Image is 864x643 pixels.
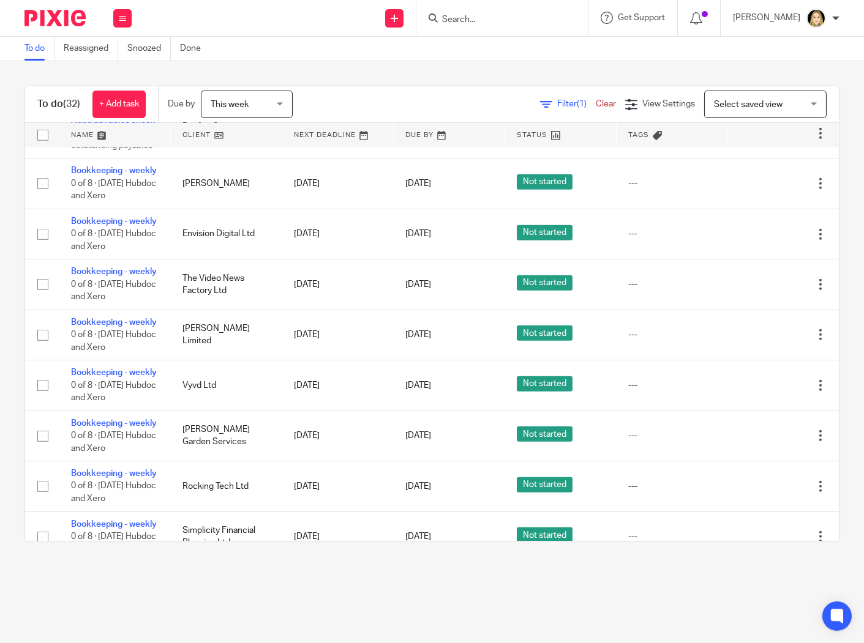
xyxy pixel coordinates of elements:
[517,426,573,442] span: Not started
[405,179,431,188] span: [DATE]
[282,360,393,411] td: [DATE]
[71,532,156,554] span: 0 of 8 · [DATE] Hubdoc and Xero
[282,310,393,360] td: [DATE]
[170,511,282,562] td: Simplicity Financial Planning Ltd
[405,381,431,390] span: [DATE]
[618,13,665,22] span: Get Support
[71,229,156,251] span: 0 of 8 · [DATE] Hubdoc and Xero
[517,225,573,240] span: Not started
[282,461,393,511] td: [DATE]
[517,376,573,392] span: Not started
[170,360,282,411] td: Vyvd Ltd
[170,461,282,511] td: Rocking Tech Ltd
[628,480,715,492] div: ---
[628,329,715,341] div: ---
[170,310,282,360] td: [PERSON_NAME] Limited
[628,530,715,543] div: ---
[714,100,783,109] span: Select saved view
[441,15,551,26] input: Search
[71,368,157,377] a: Bookkeeping - weekly
[168,98,195,110] p: Due by
[170,158,282,209] td: [PERSON_NAME]
[71,431,156,453] span: 0 of 8 · [DATE] Hubdoc and Xero
[405,532,431,541] span: [DATE]
[282,411,393,461] td: [DATE]
[170,411,282,461] td: [PERSON_NAME] Garden Services
[282,158,393,209] td: [DATE]
[405,431,431,440] span: [DATE]
[24,10,86,26] img: Pixie
[211,100,249,109] span: This week
[517,477,573,492] span: Not started
[71,381,156,403] span: 0 of 8 · [DATE] Hubdoc and Xero
[282,511,393,562] td: [DATE]
[596,100,616,108] a: Clear
[628,177,715,190] div: ---
[557,100,596,108] span: Filter
[37,98,80,111] h1: To do
[517,325,573,341] span: Not started
[24,37,54,61] a: To do
[629,132,650,138] span: Tags
[642,100,695,108] span: View Settings
[71,166,157,175] a: Bookkeeping - weekly
[71,419,157,428] a: Bookkeeping - weekly
[71,267,157,276] a: Bookkeeping - weekly
[63,99,80,109] span: (32)
[577,100,587,108] span: (1)
[282,209,393,259] td: [DATE]
[405,280,431,289] span: [DATE]
[71,318,157,327] a: Bookkeeping - weekly
[733,12,800,24] p: [PERSON_NAME]
[405,229,431,238] span: [DATE]
[405,330,431,339] span: [DATE]
[628,379,715,392] div: ---
[71,330,156,352] span: 0 of 8 · [DATE] Hubdoc and Xero
[127,37,171,61] a: Snoozed
[517,174,573,190] span: Not started
[517,527,573,543] span: Not started
[628,278,715,291] div: ---
[180,37,210,61] a: Done
[628,429,715,442] div: ---
[806,9,826,28] img: Phoebe%20Black.png
[64,37,118,61] a: Reassigned
[170,209,282,259] td: Envision Digital Ltd
[92,91,146,118] a: + Add task
[71,469,157,478] a: Bookkeeping - weekly
[71,482,156,504] span: 0 of 8 · [DATE] Hubdoc and Xero
[71,280,156,302] span: 0 of 8 · [DATE] Hubdoc and Xero
[71,520,157,529] a: Bookkeeping - weekly
[282,259,393,310] td: [DATE]
[170,259,282,310] td: The Video News Factory Ltd
[628,228,715,240] div: ---
[71,179,156,201] span: 0 of 8 · [DATE] Hubdoc and Xero
[517,275,573,291] span: Not started
[405,482,431,491] span: [DATE]
[71,217,157,226] a: Bookkeeping - weekly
